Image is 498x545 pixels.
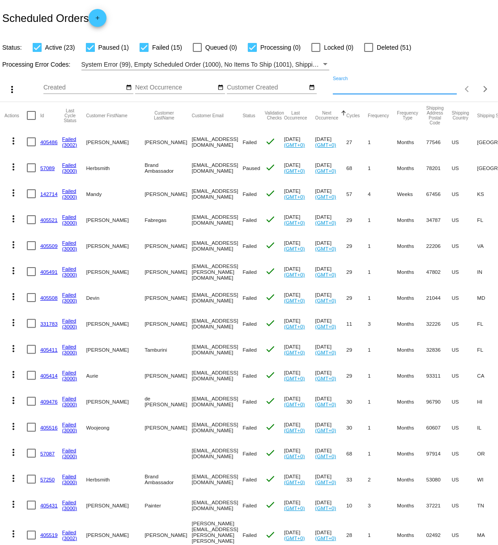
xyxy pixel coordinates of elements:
[333,84,457,91] input: Search
[315,246,336,251] a: (GMT+0)
[397,129,426,155] mat-cell: Months
[243,113,255,118] button: Change sorting for Status
[192,129,243,155] mat-cell: [EMAIL_ADDRESS][DOMAIN_NAME]
[284,414,315,440] mat-cell: [DATE]
[284,362,315,388] mat-cell: [DATE]
[8,421,19,432] mat-icon: more_vert
[62,427,77,433] a: (3000)
[40,191,58,197] a: 142714
[265,102,284,129] mat-header-cell: Validation Checks
[205,42,237,53] span: Queued (0)
[62,214,77,220] a: Failed
[315,388,347,414] mat-cell: [DATE]
[452,492,477,518] mat-cell: US
[368,233,397,259] mat-cell: 1
[315,349,336,355] a: (GMT+0)
[346,388,368,414] mat-cell: 30
[8,528,19,539] mat-icon: more_vert
[315,535,336,541] a: (GMT+0)
[284,181,315,207] mat-cell: [DATE]
[368,466,397,492] mat-cell: 2
[284,401,305,407] a: (GMT+0)
[40,399,58,404] a: 409476
[145,362,192,388] mat-cell: [PERSON_NAME]
[265,214,276,225] mat-icon: check
[452,440,477,466] mat-cell: US
[346,311,368,336] mat-cell: 11
[315,401,336,407] a: (GMT+0)
[40,321,58,327] a: 331783
[8,395,19,406] mat-icon: more_vert
[426,492,452,518] mat-cell: 37221
[62,396,77,401] a: Failed
[452,129,477,155] mat-cell: US
[346,362,368,388] mat-cell: 29
[368,207,397,233] mat-cell: 1
[2,9,106,27] h2: Scheduled Orders
[397,311,426,336] mat-cell: Months
[217,84,224,91] mat-icon: date_range
[45,42,75,53] span: Active (23)
[86,285,145,311] mat-cell: Devin
[145,388,192,414] mat-cell: de [PERSON_NAME]
[62,505,77,511] a: (3000)
[346,466,368,492] mat-cell: 33
[315,233,347,259] mat-cell: [DATE]
[452,233,477,259] mat-cell: US
[40,243,58,249] a: 405509
[452,336,477,362] mat-cell: US
[426,259,452,285] mat-cell: 47802
[145,336,192,362] mat-cell: Tamburini
[315,194,336,200] a: (GMT+0)
[452,466,477,492] mat-cell: US
[8,291,19,302] mat-icon: more_vert
[346,207,368,233] mat-cell: 29
[452,285,477,311] mat-cell: US
[62,401,77,407] a: (3000)
[126,84,132,91] mat-icon: date_range
[284,324,305,329] a: (GMT+0)
[86,259,145,285] mat-cell: [PERSON_NAME]
[8,499,19,510] mat-icon: more_vert
[192,155,243,181] mat-cell: [EMAIL_ADDRESS][DOMAIN_NAME]
[397,181,426,207] mat-cell: Weeks
[315,272,336,277] a: (GMT+0)
[426,106,444,125] button: Change sorting for ShippingPostcode
[62,529,77,535] a: Failed
[315,492,347,518] mat-cell: [DATE]
[86,207,145,233] mat-cell: [PERSON_NAME]
[8,369,19,380] mat-icon: more_vert
[284,535,305,541] a: (GMT+0)
[192,181,243,207] mat-cell: [EMAIL_ADDRESS][DOMAIN_NAME]
[62,162,77,168] a: Failed
[62,479,77,485] a: (3000)
[40,269,58,275] a: 405491
[315,311,347,336] mat-cell: [DATE]
[477,80,494,98] button: Next page
[284,375,305,381] a: (GMT+0)
[315,414,347,440] mat-cell: [DATE]
[284,505,305,511] a: (GMT+0)
[426,466,452,492] mat-cell: 53080
[192,285,243,311] mat-cell: [EMAIL_ADDRESS][DOMAIN_NAME]
[284,259,315,285] mat-cell: [DATE]
[346,181,368,207] mat-cell: 57
[284,311,315,336] mat-cell: [DATE]
[62,422,77,427] a: Failed
[315,362,347,388] mat-cell: [DATE]
[40,295,58,301] a: 405508
[368,181,397,207] mat-cell: 4
[452,311,477,336] mat-cell: US
[145,259,192,285] mat-cell: [PERSON_NAME]
[62,168,77,174] a: (3000)
[315,453,336,459] a: (GMT+0)
[284,349,305,355] a: (GMT+0)
[284,492,315,518] mat-cell: [DATE]
[8,447,19,458] mat-icon: more_vert
[62,194,77,200] a: (3000)
[227,84,307,91] input: Customer Created
[397,285,426,311] mat-cell: Months
[86,492,145,518] mat-cell: [PERSON_NAME]
[8,265,19,276] mat-icon: more_vert
[315,111,339,120] button: Change sorting for NextOccurrenceUtc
